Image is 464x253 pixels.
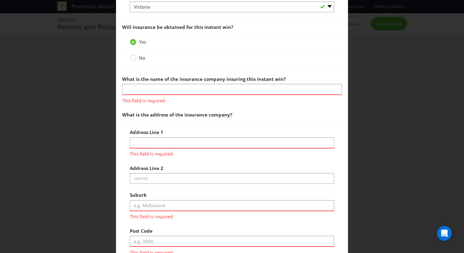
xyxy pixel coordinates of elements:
[122,76,286,82] span: What is the name of the insurance company insuring this instant win?
[130,148,334,157] span: This field is required
[130,165,163,171] span: Address Line 2
[130,228,153,234] span: Post Code
[122,112,232,118] span: What is the address of the insurance company?
[122,24,233,30] span: Will insurance be obtained for this instant win?
[130,129,163,135] span: Address Line 1
[122,95,342,104] span: This field is required
[139,39,146,45] span: Yes
[139,55,145,61] span: No
[130,236,334,247] input: e.g. 3000
[130,200,334,211] input: e.g. Melbourne
[130,192,147,198] span: Suburb
[437,226,452,241] div: Open Intercom Messenger
[130,211,334,220] span: This field is required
